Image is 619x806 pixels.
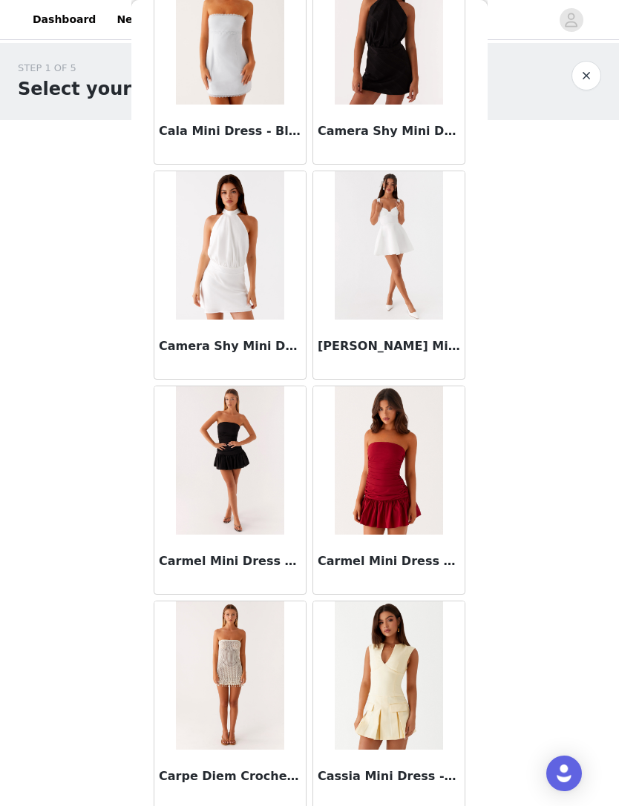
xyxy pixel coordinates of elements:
h3: Cala Mini Dress - Blue [159,122,301,140]
h3: Carmel Mini Dress - Merlot [318,552,460,570]
h3: Camera Shy Mini Dress - Ivory [159,337,301,355]
h3: [PERSON_NAME] Mini Dress - White [318,337,460,355]
a: Networks [108,3,181,36]
h1: Select your styles! [18,76,206,102]
img: Cassia Mini Dress - Yellow [335,601,442,750]
div: STEP 1 OF 5 [18,61,206,76]
img: Carmel Mini Dress - Black [176,386,284,535]
h3: Carmel Mini Dress - Black [159,552,301,570]
div: avatar [564,8,578,32]
a: Dashboard [24,3,105,36]
img: Carpe Diem Crochet Mini Dress - Ivory [176,601,284,750]
div: Open Intercom Messenger [546,756,582,791]
h3: Cassia Mini Dress - Yellow [318,767,460,785]
img: Camera Shy Mini Dress - Ivory [176,171,284,320]
h3: Carpe Diem Crochet Mini Dress - Ivory [159,767,301,785]
h3: Camera Shy Mini Dress - Black [318,122,460,140]
img: Carmel Mini Dress - Merlot [335,386,442,535]
img: Candice Mini Dress - White [335,171,442,320]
